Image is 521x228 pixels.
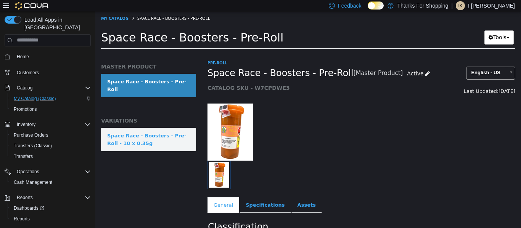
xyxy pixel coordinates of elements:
span: Home [17,54,29,60]
button: Purchase Orders [8,130,94,140]
input: Dark Mode [368,2,384,10]
span: Active [312,59,328,65]
span: Customers [17,70,39,76]
span: Space Race - Boosters - Pre-Roll [112,56,258,68]
span: [DATE] [403,77,420,83]
button: Catalog [14,83,35,92]
span: Purchase Orders [14,132,48,138]
h2: Classification [113,210,420,222]
a: Pre-Roll [112,48,132,54]
span: Promotions [14,106,37,112]
span: Reports [14,216,30,222]
span: Cash Management [14,179,52,185]
span: Operations [14,167,91,176]
span: Last Updated: [368,77,403,83]
span: Purchase Orders [11,131,91,140]
a: Transfers [11,152,36,161]
span: Cash Management [11,178,91,187]
button: Transfers (Classic) [8,140,94,151]
a: Purchase Orders [11,131,51,140]
button: Cash Management [8,177,94,188]
a: Cash Management [11,178,55,187]
button: Inventory [2,119,94,130]
a: My Catalog [6,4,33,10]
p: I [PERSON_NAME] [468,1,515,10]
span: My Catalog (Classic) [11,94,91,103]
span: Load All Apps in [GEOGRAPHIC_DATA] [21,16,91,31]
a: Specifications [144,186,195,202]
span: English - US [371,56,410,67]
a: English - US [371,55,420,68]
span: IK [458,1,462,10]
button: Operations [2,166,94,177]
span: Catalog [14,83,91,92]
span: Reports [17,195,33,201]
a: Customers [14,68,42,77]
button: Promotions [8,104,94,115]
span: My Catalog (Classic) [14,96,56,102]
span: Dashboards [11,204,91,213]
button: Customers [2,67,94,78]
a: Home [14,52,32,61]
button: Tools [389,19,418,33]
a: Transfers (Classic) [11,141,55,150]
button: Reports [14,193,36,202]
p: Thanks For Shopping [397,1,449,10]
h5: VARIATIONS [6,106,101,113]
span: Home [14,52,91,61]
span: Transfers (Classic) [11,141,91,150]
span: Catalog [17,85,32,91]
span: Space Race - Boosters - Pre-Roll [42,4,115,10]
button: Catalog [2,83,94,93]
span: Reports [14,193,91,202]
img: Cova [15,2,49,10]
span: Promotions [11,105,91,114]
span: Feedback [338,2,361,10]
span: Transfers [11,152,91,161]
img: 150 [112,92,158,149]
small: [Master Product] [258,59,308,65]
button: Home [2,51,94,62]
h5: MASTER PRODUCT [6,52,101,59]
div: I Kirk [456,1,465,10]
a: Reports [11,214,33,223]
button: Operations [14,167,42,176]
span: Inventory [17,121,35,128]
span: Space Race - Boosters - Pre-Roll [6,19,188,33]
h5: CATALOG SKU - W7CPDWE3 [112,73,340,80]
a: Promotions [11,105,40,114]
span: Inventory [14,120,91,129]
span: Reports [11,214,91,223]
a: My Catalog (Classic) [11,94,59,103]
button: Reports [2,192,94,203]
span: Dashboards [14,205,44,211]
span: Customers [14,67,91,77]
a: Space Race - Boosters - Pre-Roll [6,62,101,86]
a: General [112,186,144,202]
button: My Catalog (Classic) [8,93,94,104]
p: | [451,1,453,10]
span: Transfers (Classic) [14,143,52,149]
a: Dashboards [11,204,47,213]
button: Transfers [8,151,94,162]
button: Inventory [14,120,39,129]
span: Transfers [14,153,33,159]
a: Assets [196,186,227,202]
span: Operations [17,169,39,175]
div: Space Race - Boosters - Pre-Roll - 10 x 0.35g [12,121,95,136]
a: Dashboards [8,203,94,214]
button: Reports [8,214,94,224]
